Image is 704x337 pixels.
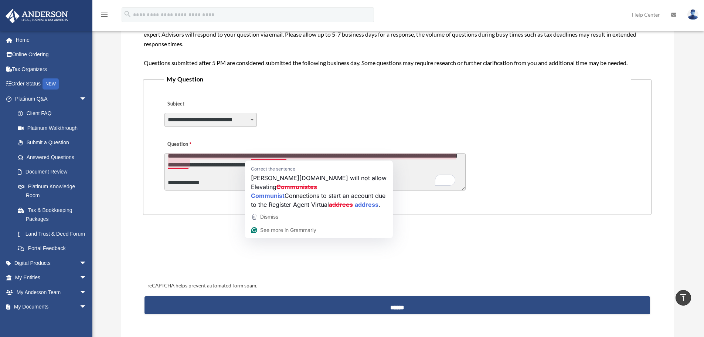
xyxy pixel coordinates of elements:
[145,238,258,267] iframe: To enrich screen reader interactions, please activate Accessibility in Grammarly extension settings
[10,226,98,241] a: Land Trust & Deed Forum
[3,9,70,23] img: Anderson Advisors Platinum Portal
[164,74,630,84] legend: My Question
[5,62,98,77] a: Tax Organizers
[5,270,98,285] a: My Entitiesarrow_drop_down
[5,91,98,106] a: Platinum Q&Aarrow_drop_down
[5,33,98,47] a: Home
[10,150,98,165] a: Answered Questions
[5,300,98,314] a: My Documentsarrow_drop_down
[687,9,698,20] img: User Pic
[10,165,98,179] a: Document Review
[10,106,98,121] a: Client FAQ
[676,290,691,306] a: vertical_align_top
[79,300,94,315] span: arrow_drop_down
[5,285,98,300] a: My Anderson Teamarrow_drop_down
[42,78,59,90] div: NEW
[5,256,98,270] a: Digital Productsarrow_drop_down
[144,282,650,290] div: reCAPTCHA helps prevent automated form spam.
[100,13,109,19] a: menu
[79,91,94,107] span: arrow_drop_down
[79,256,94,271] span: arrow_drop_down
[10,121,98,135] a: Platinum Walkthrough
[5,47,98,62] a: Online Ordering
[679,293,688,302] i: vertical_align_top
[10,135,94,150] a: Submit a Question
[79,285,94,300] span: arrow_drop_down
[10,203,98,226] a: Tax & Bookkeeping Packages
[164,99,235,109] label: Subject
[10,241,98,256] a: Portal Feedback
[164,139,222,150] label: Question
[79,270,94,286] span: arrow_drop_down
[5,77,98,92] a: Order StatusNEW
[164,153,466,191] textarea: To enrich screen reader interactions, please activate Accessibility in Grammarly extension settings
[10,179,98,203] a: Platinum Knowledge Room
[123,10,132,18] i: search
[100,10,109,19] i: menu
